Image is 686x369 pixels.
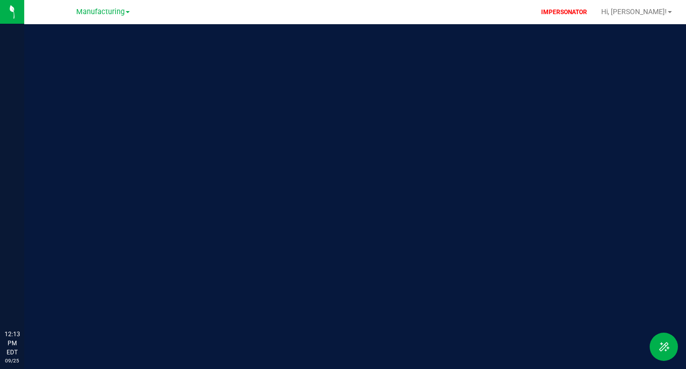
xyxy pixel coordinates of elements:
[5,330,20,357] p: 12:13 PM EDT
[601,8,667,16] span: Hi, [PERSON_NAME]!
[76,8,125,16] span: Manufacturing
[650,333,678,361] button: Toggle Menu
[5,357,20,364] p: 09/25
[537,8,591,17] p: IMPERSONATOR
